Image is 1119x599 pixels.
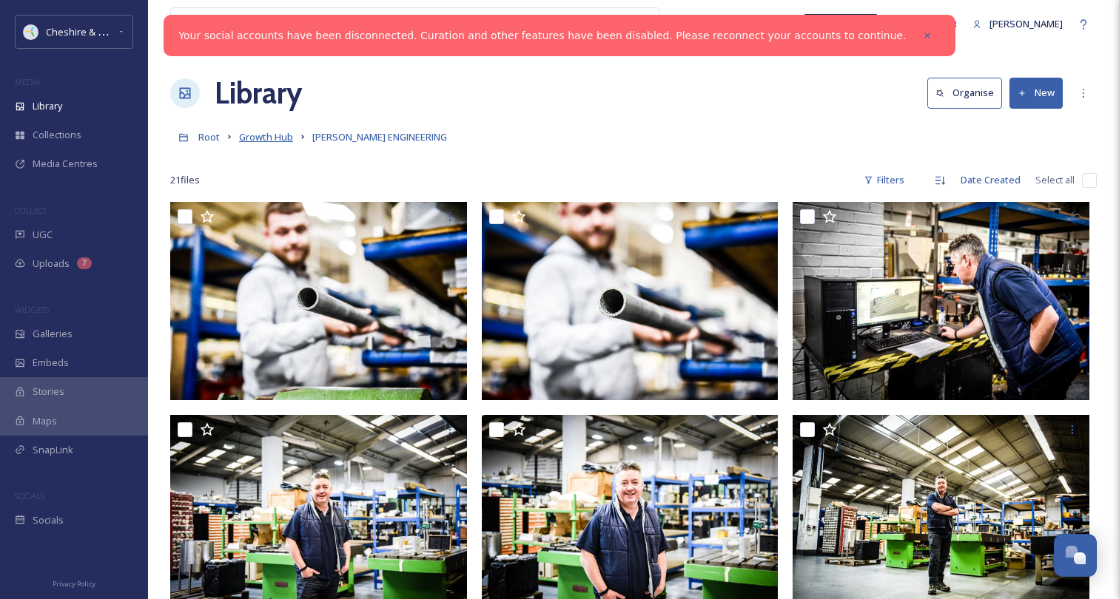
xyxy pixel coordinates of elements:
span: Uploads [33,257,70,271]
span: Growth Hub [239,130,293,143]
span: Stories [33,385,64,399]
span: Privacy Policy [53,579,95,589]
span: WIDGETS [15,304,49,315]
span: Library [33,99,62,113]
div: Date Created [953,166,1028,194]
span: Galleries [33,327,73,341]
span: UGC [33,228,53,242]
span: Socials [33,513,64,527]
button: New [1009,78,1063,108]
a: Library [215,71,302,115]
span: Collections [33,128,81,142]
span: MEDIA [15,76,41,87]
a: [PERSON_NAME] ENGINEERING [312,128,447,146]
span: COLLECT [15,205,47,216]
span: Maps [33,414,57,428]
a: Growth Hub [239,128,293,146]
a: Your social accounts have been disconnected. Curation and other features have been disabled. Plea... [178,28,906,44]
span: SnapLink [33,443,73,457]
a: What's New [804,14,878,35]
a: Root [198,128,220,146]
a: Privacy Policy [53,574,95,592]
span: [PERSON_NAME] [989,17,1063,30]
span: Select all [1035,173,1075,187]
a: View all files [565,10,652,38]
span: [PERSON_NAME] ENGINEERING [312,130,447,143]
button: Open Chat [1054,534,1097,577]
span: 21 file s [170,173,200,187]
a: [PERSON_NAME] [965,10,1070,38]
input: Search your library [205,8,512,41]
div: 7 [77,257,92,269]
img: lep.png [24,24,38,39]
span: Cheshire & Warrington LEP [46,24,165,38]
img: WE_13.jpg [793,202,1089,400]
div: Filters [856,166,912,194]
img: WE_16.jpg [482,202,779,400]
span: Embeds [33,356,69,370]
img: WE_15.jpg [170,202,467,400]
a: Organise [927,78,1009,108]
button: Organise [927,78,1002,108]
span: SOCIALS [15,490,44,501]
span: Root [198,130,220,143]
span: Media Centres [33,157,98,171]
